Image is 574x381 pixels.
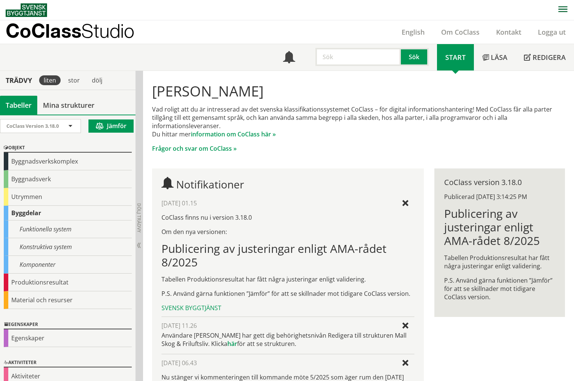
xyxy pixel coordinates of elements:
[4,274,132,291] div: Produktionsresultat
[191,130,276,138] a: information om CoClass här »
[161,289,415,298] p: P.S. Använd gärna funktionen ”Jämför” för att se skillnader mot tidigare CoClass version.
[81,20,134,42] span: Studio
[474,44,516,70] a: Läsa
[161,359,197,367] span: [DATE] 06.43
[64,75,84,85] div: stor
[4,170,132,188] div: Byggnadsverk
[161,242,415,269] h1: Publicering av justeringar enligt AMA-rådet 8/2025
[491,53,507,62] span: Läsa
[6,26,134,35] p: CoClass
[161,213,415,222] p: CoClass finns nu i version 3.18.0
[161,275,415,283] p: Tabellen Produktionsresultat har fått några justeringar enligt validering.
[530,28,574,37] a: Logga ut
[136,203,142,233] span: Dölj trädvy
[161,304,415,312] div: Svensk Byggtjänst
[152,105,565,138] p: Vad roligt att du är intresserad av det svenska klassifikationssystemet CoClass – för digital inf...
[4,320,132,329] div: Egenskaper
[152,83,565,99] h1: [PERSON_NAME]
[4,153,132,170] div: Byggnadsverkskomplex
[152,144,237,153] a: Frågor och svar om CoClass »
[87,75,107,85] div: dölj
[393,28,433,37] a: English
[283,52,295,64] span: Notifikationer
[6,122,59,129] span: CoClass Version 3.18.0
[2,76,36,84] div: Trädvy
[6,3,47,17] img: Svensk Byggtjänst
[488,28,530,37] a: Kontakt
[433,28,488,37] a: Om CoClass
[445,53,466,62] span: Start
[4,238,132,256] div: Konstruktiva system
[444,276,556,301] p: P.S. Använd gärna funktionen ”Jämför” för att se skillnader mot tidigare CoClass version.
[4,358,132,367] div: Aktiviteter
[4,220,132,238] div: Funktionella system
[227,340,237,348] a: här
[444,254,556,270] p: Tabellen Produktionsresultat har fått några justeringar enligt validering.
[444,207,556,248] h1: Publicering av justeringar enligt AMA-rådet 8/2025
[4,144,132,153] div: Objekt
[315,48,401,66] input: Sök
[88,119,134,133] button: Jämför
[161,321,197,330] span: [DATE] 11.26
[444,178,556,187] div: CoClass version 3.18.0
[161,228,415,236] p: Om den nya versionen:
[4,188,132,206] div: Utrymmen
[161,331,415,348] div: Användare [PERSON_NAME] har gett dig behörighetsnivån Redigera till strukturen Mall Skog & Friluf...
[4,206,132,220] div: Byggdelar
[533,53,566,62] span: Redigera
[176,177,244,191] span: Notifikationer
[444,193,556,201] div: Publicerad [DATE] 3:14:25 PM
[6,20,151,44] a: CoClassStudio
[4,329,132,347] div: Egenskaper
[401,48,429,66] button: Sök
[437,44,474,70] a: Start
[516,44,574,70] a: Redigera
[39,75,61,85] div: liten
[4,291,132,309] div: Material och resurser
[37,96,100,115] a: Mina strukturer
[161,199,197,207] span: [DATE] 01.15
[4,256,132,274] div: Komponenter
